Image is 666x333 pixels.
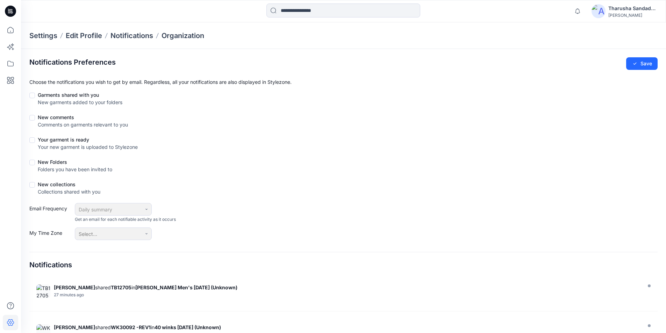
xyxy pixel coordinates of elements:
[626,57,658,70] button: Save
[111,284,131,290] strong: TB12705
[38,188,100,195] div: Collections shared with you
[38,91,122,99] div: Garments shared with you
[36,284,50,298] img: TB12705
[29,261,72,269] h4: Notifications
[29,205,71,223] label: Email Frequency
[29,31,57,41] p: Settings
[592,4,606,18] img: avatar
[38,114,128,121] div: New comments
[54,324,95,330] strong: [PERSON_NAME]
[54,324,639,330] div: shared in
[155,324,221,330] strong: 40 winks [DATE] (Unknown)
[38,181,100,188] div: New collections
[38,158,112,166] div: New Folders
[38,143,138,151] div: Your new garment is uploaded to Stylezone
[29,78,658,86] p: Choose the notifications you wish to get by email. Regardless, all your notifications are also di...
[75,216,176,223] span: Get an email for each notifiable activity as it occurs
[110,31,153,41] a: Notifications
[54,284,95,290] strong: [PERSON_NAME]
[54,292,639,297] div: Tuesday, September 30, 2025 11:18
[54,284,639,290] div: shared in
[38,166,112,173] div: Folders you have been invited to
[162,31,204,41] a: Organization
[38,121,128,128] div: Comments on garments relevant to you
[608,4,657,13] div: Tharusha Sandadeepa
[111,324,151,330] strong: WK30092 -REV1
[29,58,116,66] h2: Notifications Preferences
[29,229,71,240] label: My Time Zone
[38,136,138,143] div: Your garment is ready
[38,99,122,106] div: New garments added to your folders
[135,284,237,290] strong: [PERSON_NAME] Men's [DATE] (Unknown)
[608,13,657,18] div: [PERSON_NAME]
[66,31,102,41] a: Edit Profile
